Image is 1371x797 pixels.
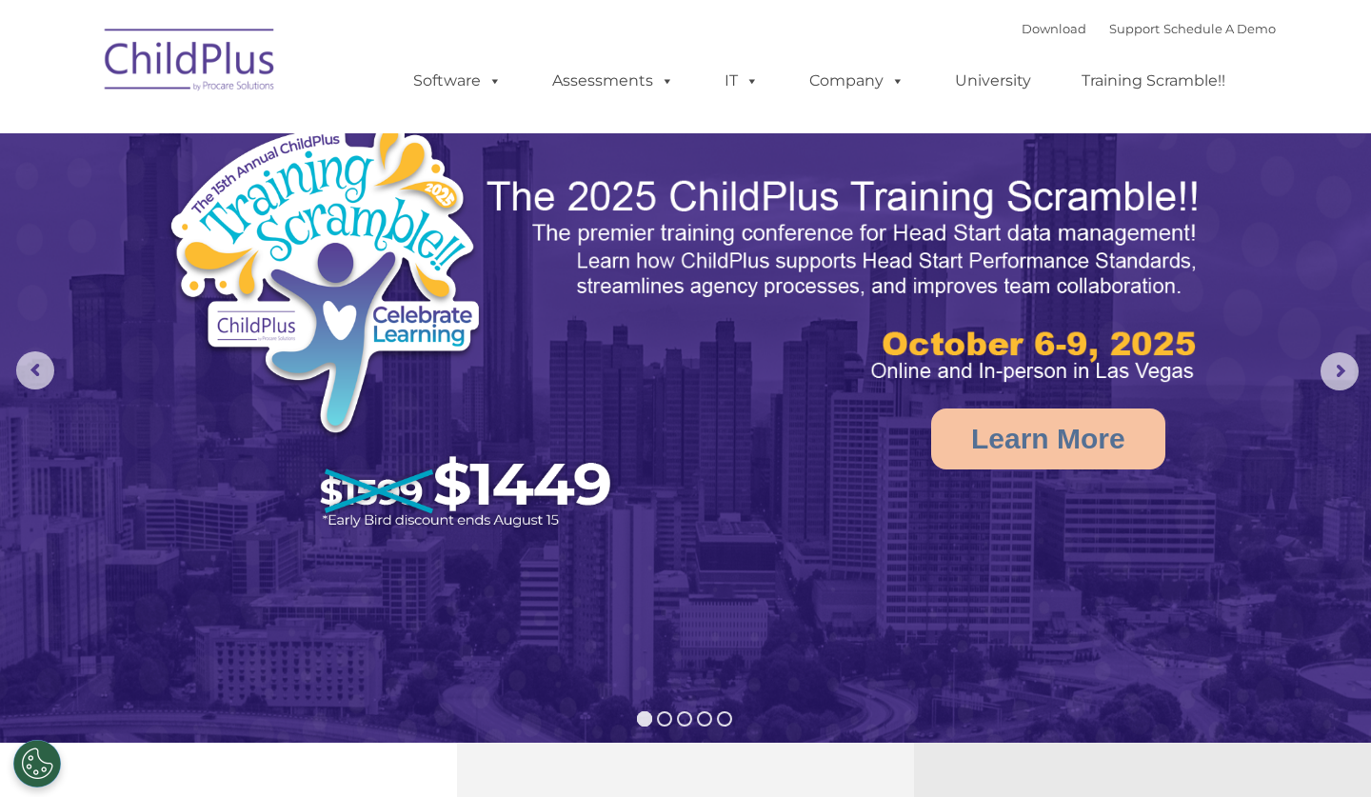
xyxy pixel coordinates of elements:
[1022,21,1086,36] a: Download
[533,62,693,100] a: Assessments
[1109,21,1160,36] a: Support
[1022,21,1276,36] font: |
[1063,62,1244,100] a: Training Scramble!!
[13,740,61,787] button: Cookies Settings
[1163,21,1276,36] a: Schedule A Demo
[931,408,1165,469] a: Learn More
[790,62,924,100] a: Company
[394,62,521,100] a: Software
[936,62,1050,100] a: University
[705,62,778,100] a: IT
[95,15,286,110] img: ChildPlus by Procare Solutions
